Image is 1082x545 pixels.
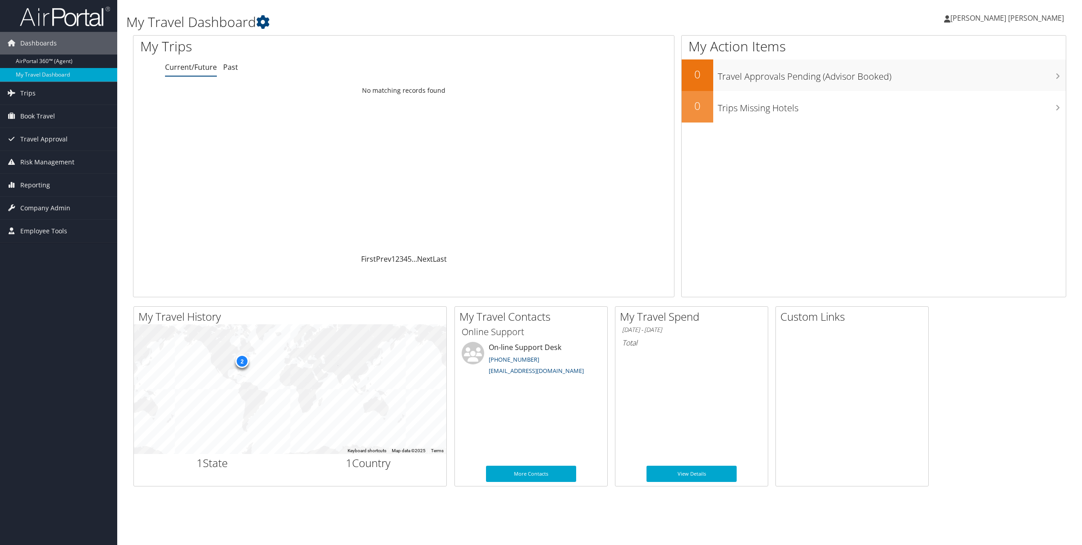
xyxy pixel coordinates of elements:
[718,97,1066,114] h3: Trips Missing Hotels
[140,37,442,56] h1: My Trips
[486,466,576,482] a: More Contacts
[412,254,417,264] span: …
[361,254,376,264] a: First
[682,67,713,82] h2: 0
[126,13,757,32] h1: My Travel Dashboard
[682,91,1066,123] a: 0Trips Missing Hotels
[950,13,1064,23] span: [PERSON_NAME] [PERSON_NAME]
[376,254,391,264] a: Prev
[297,455,440,471] h2: Country
[682,98,713,114] h2: 0
[395,254,399,264] a: 2
[20,82,36,104] span: Trips
[682,59,1066,91] a: 0Travel Approvals Pending (Advisor Booked)
[20,151,74,173] span: Risk Management
[392,448,426,453] span: Map data ©2025
[489,367,584,375] a: [EMAIL_ADDRESS][DOMAIN_NAME]
[417,254,433,264] a: Next
[459,309,607,324] h2: My Travel Contacts
[457,342,605,379] li: On-line Support Desk
[718,66,1066,83] h3: Travel Approvals Pending (Advisor Booked)
[235,354,248,368] div: 2
[944,5,1073,32] a: [PERSON_NAME] [PERSON_NAME]
[399,254,403,264] a: 3
[682,37,1066,56] h1: My Action Items
[462,326,601,338] h3: Online Support
[431,448,444,453] a: Terms (opens in new tab)
[646,466,737,482] a: View Details
[133,82,674,99] td: No matching records found
[141,455,284,471] h2: State
[780,309,928,324] h2: Custom Links
[136,442,166,454] img: Google
[20,105,55,127] span: Book Travel
[622,326,761,334] h6: [DATE] - [DATE]
[620,309,768,324] h2: My Travel Spend
[223,62,238,72] a: Past
[489,355,539,363] a: [PHONE_NUMBER]
[403,254,408,264] a: 4
[165,62,217,72] a: Current/Future
[622,338,761,348] h6: Total
[433,254,447,264] a: Last
[346,455,352,470] span: 1
[408,254,412,264] a: 5
[20,220,67,242] span: Employee Tools
[20,6,110,27] img: airportal-logo.png
[197,455,203,470] span: 1
[391,254,395,264] a: 1
[348,448,386,454] button: Keyboard shortcuts
[136,442,166,454] a: Open this area in Google Maps (opens a new window)
[20,32,57,54] span: Dashboards
[138,309,446,324] h2: My Travel History
[20,174,50,196] span: Reporting
[20,197,70,219] span: Company Admin
[20,128,68,150] span: Travel Approval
